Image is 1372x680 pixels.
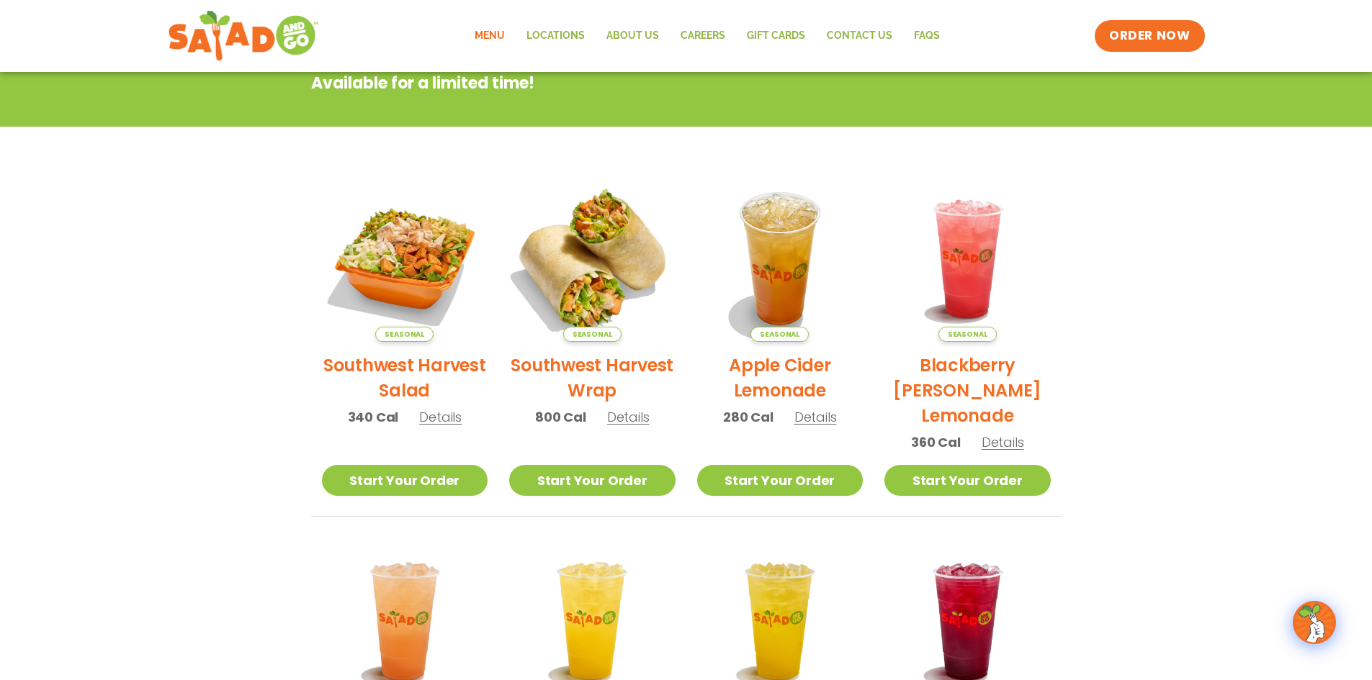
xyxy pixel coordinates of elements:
[322,465,488,496] a: Start Your Order
[903,19,951,53] a: FAQs
[596,19,670,53] a: About Us
[516,19,596,53] a: Locations
[1109,27,1190,45] span: ORDER NOW
[419,408,462,426] span: Details
[509,353,676,403] h2: Southwest Harvest Wrap
[563,327,622,342] span: Seasonal
[464,19,951,53] nav: Menu
[375,327,434,342] span: Seasonal
[322,176,488,342] img: Product photo for Southwest Harvest Salad
[495,161,690,356] img: Product photo for Southwest Harvest Wrap
[884,465,1051,496] a: Start Your Order
[322,353,488,403] h2: Southwest Harvest Salad
[982,433,1024,451] span: Details
[794,408,837,426] span: Details
[697,353,864,403] h2: Apple Cider Lemonade
[509,465,676,496] a: Start Your Order
[750,327,809,342] span: Seasonal
[607,408,650,426] span: Details
[697,176,864,342] img: Product photo for Apple Cider Lemonade
[938,327,997,342] span: Seasonal
[311,71,946,95] p: Available for a limited time!
[911,432,961,452] span: 360 Cal
[1294,602,1335,643] img: wpChatIcon
[348,407,399,427] span: 340 Cal
[1095,20,1204,52] a: ORDER NOW
[723,407,774,427] span: 280 Cal
[670,19,736,53] a: Careers
[736,19,816,53] a: GIFT CARDS
[697,465,864,496] a: Start Your Order
[816,19,903,53] a: Contact Us
[168,7,320,65] img: new-SAG-logo-768×292
[535,407,586,427] span: 800 Cal
[464,19,516,53] a: Menu
[884,176,1051,342] img: Product photo for Blackberry Bramble Lemonade
[884,353,1051,428] h2: Blackberry [PERSON_NAME] Lemonade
